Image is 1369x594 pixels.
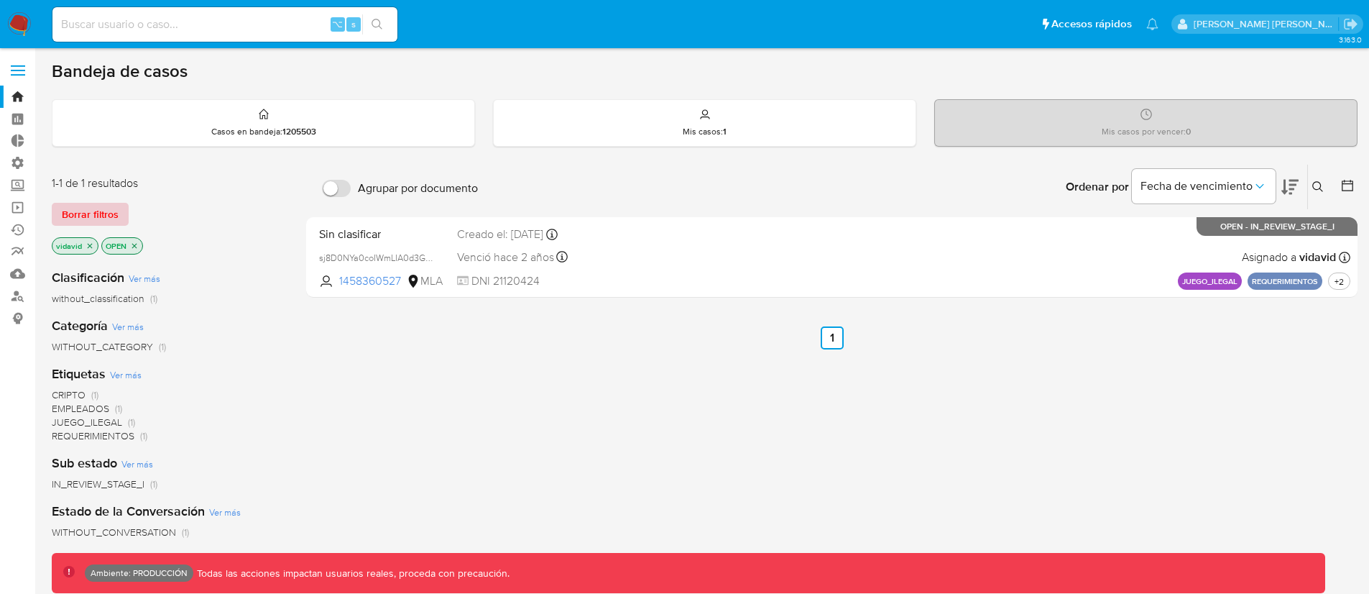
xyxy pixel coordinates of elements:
[52,15,397,34] input: Buscar usuario o caso...
[1146,18,1158,30] a: Notificaciones
[193,567,510,580] p: Todas las acciones impactan usuarios reales, proceda con precaución.
[362,14,392,35] button: search-icon
[1051,17,1132,32] span: Accesos rápidos
[91,570,188,576] p: Ambiente: PRODUCCIÓN
[332,17,343,31] span: ⌥
[1194,17,1339,31] p: victor.david@mercadolibre.com.co
[351,17,356,31] span: s
[1343,17,1358,32] a: Salir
